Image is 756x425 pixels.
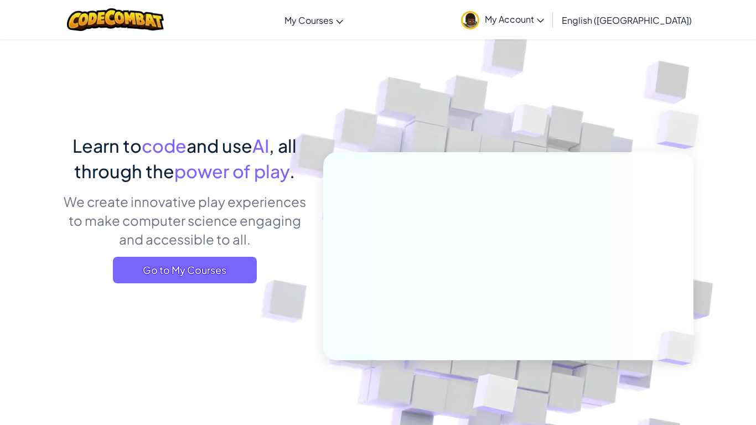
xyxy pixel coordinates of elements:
img: CodeCombat logo [67,8,164,31]
span: power of play [174,160,289,182]
span: and use [187,134,252,157]
img: Overlap cubes [634,83,730,177]
p: We create innovative play experiences to make computer science engaging and accessible to all. [63,192,307,248]
span: . [289,160,295,182]
img: Overlap cubes [639,308,722,388]
a: My Courses [279,5,349,35]
span: My Courses [284,14,333,26]
span: code [142,134,187,157]
a: Go to My Courses [113,257,257,283]
a: English ([GEOGRAPHIC_DATA]) [556,5,697,35]
img: avatar [461,11,479,29]
a: My Account [455,2,550,37]
span: AI [252,134,269,157]
span: My Account [485,13,544,25]
img: Overlap cubes [491,82,571,165]
span: English ([GEOGRAPHIC_DATA]) [562,14,692,26]
span: Learn to [73,134,142,157]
